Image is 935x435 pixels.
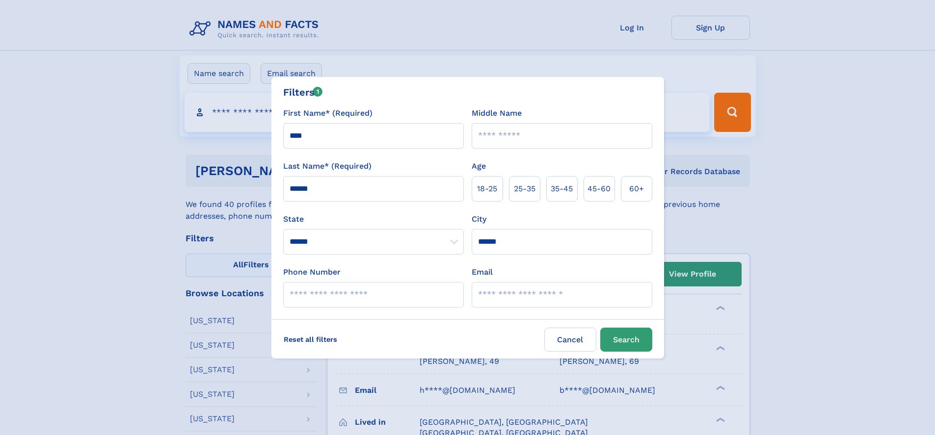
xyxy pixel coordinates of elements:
span: 18‑25 [477,183,497,195]
span: 60+ [629,183,644,195]
button: Search [600,328,652,352]
span: 25‑35 [514,183,535,195]
label: Phone Number [283,266,341,278]
label: State [283,213,464,225]
label: Email [472,266,493,278]
label: Last Name* (Required) [283,160,372,172]
span: 35‑45 [551,183,573,195]
span: 45‑60 [588,183,611,195]
label: Middle Name [472,107,522,119]
label: Reset all filters [277,328,344,351]
label: Age [472,160,486,172]
label: First Name* (Required) [283,107,373,119]
label: Cancel [544,328,596,352]
div: Filters [283,85,323,100]
label: City [472,213,486,225]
